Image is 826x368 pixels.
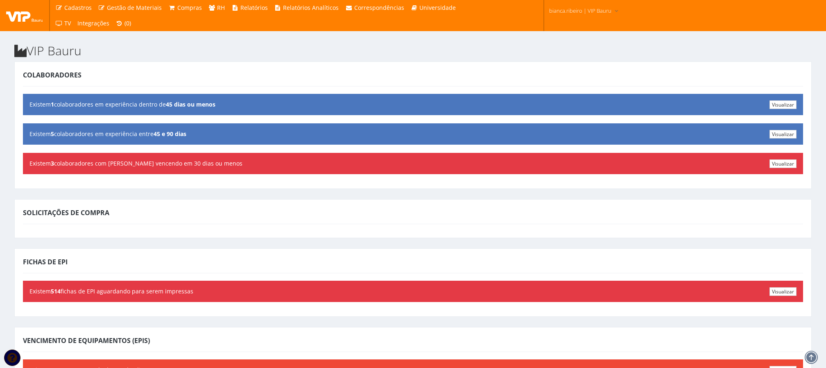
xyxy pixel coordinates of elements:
[769,159,797,168] a: Visualizar
[77,19,109,27] span: Integrações
[23,208,109,217] span: Solicitações de Compra
[166,100,215,108] b: 45 dias ou menos
[240,4,268,11] span: Relatórios
[51,130,54,138] b: 5
[177,4,202,11] span: Compras
[769,130,797,139] a: Visualizar
[51,287,61,295] b: 514
[769,100,797,109] a: Visualizar
[51,159,54,167] b: 3
[23,123,803,145] div: Existem colaboradores em experiência entre
[23,257,68,266] span: Fichas de EPI
[64,19,71,27] span: TV
[23,336,150,345] span: Vencimento de Equipamentos (EPIs)
[113,16,135,31] a: (0)
[23,94,803,115] div: Existem colaboradores em experiência dentro de
[74,16,113,31] a: Integrações
[23,153,803,174] div: Existem colaboradores com [PERSON_NAME] vencendo em 30 dias ou menos
[52,16,74,31] a: TV
[217,4,225,11] span: RH
[549,7,611,15] span: bianca.ribeiro | VIP Bauru
[283,4,339,11] span: Relatórios Analíticos
[154,130,186,138] b: 45 e 90 dias
[6,9,43,22] img: logo
[354,4,404,11] span: Correspondências
[23,281,803,302] div: Existem fichas de EPI aguardando para serem impressas
[23,70,81,80] span: Colaboradores
[64,4,92,11] span: Cadastros
[419,4,456,11] span: Universidade
[769,287,797,296] a: Visualizar
[51,100,54,108] b: 1
[124,19,131,27] span: (0)
[107,4,162,11] span: Gestão de Materiais
[14,44,812,57] h2: VIP Bauru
